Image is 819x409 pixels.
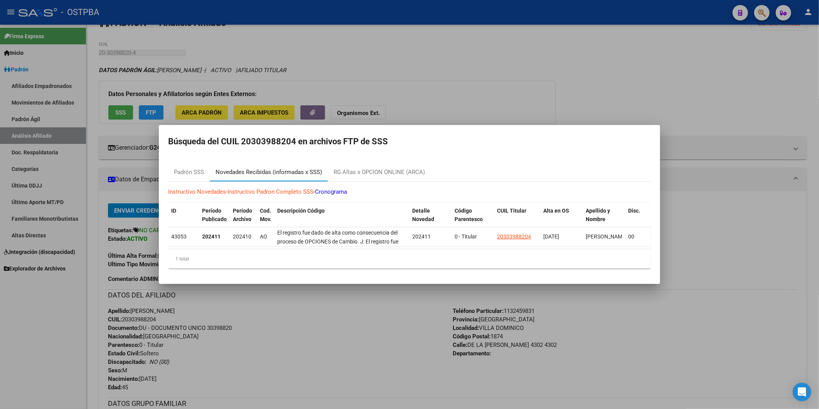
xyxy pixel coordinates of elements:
[628,208,640,214] span: Disc.
[648,203,691,237] datatable-header-cell: Cierre presentación
[334,168,425,177] div: RG Altas x OPCION ONLINE (ARCA)
[583,203,625,237] datatable-header-cell: Apellido y Nombre
[230,203,257,237] datatable-header-cell: Período Archivo
[455,233,477,240] span: 0 - Titular
[497,233,531,240] span: 20303988204
[168,203,199,237] datatable-header-cell: ID
[409,203,452,237] datatable-header-cell: Detalle Novedad
[497,208,526,214] span: CUIL Titular
[257,203,274,237] datatable-header-cell: Cod. Mov.
[586,208,610,223] span: Apellido y Nombre
[543,233,559,240] span: [DATE]
[202,233,221,240] strong: 202411
[228,188,313,195] a: Instructivo Padron Completo SSS
[260,208,271,223] span: Cod. Mov.
[628,232,645,241] div: 00
[233,208,252,223] span: Período Archivo
[543,208,569,214] span: Alta en OS
[171,233,187,240] span: 43053
[168,249,651,269] div: 1 total
[793,383,811,401] div: Open Intercom Messenger
[174,168,204,177] div: Padrón SSS
[274,203,409,237] datatable-header-cell: Descripción Código
[171,208,176,214] span: ID
[494,203,540,237] datatable-header-cell: CUIL Titular
[412,208,434,223] span: Detalle Novedad
[315,188,347,195] a: Cronograma
[199,203,230,237] datatable-header-cell: Período Publicado
[586,233,627,240] span: [PERSON_NAME]
[625,203,648,237] datatable-header-cell: Disc.
[168,188,651,196] p: - -
[260,233,267,240] span: AO
[277,208,325,214] span: Descripción Código
[233,233,251,240] span: 202410
[452,203,494,237] datatable-header-cell: Código Parentesco
[540,203,583,237] datatable-header-cell: Alta en OS
[202,208,227,223] span: Período Publicado
[216,168,322,177] div: Novedades Recibidas (informadas x SSS)
[455,208,483,223] span: Código Parentesco
[277,230,398,306] span: El registro fue dado de alta como consecuencia del proceso de OPCIONES de Cambio. J: El registro ...
[412,233,431,240] span: 202411
[168,134,651,149] h2: Búsqueda del CUIL 20303988204 en archivos FTP de SSS
[168,188,226,195] a: Instructivo Novedades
